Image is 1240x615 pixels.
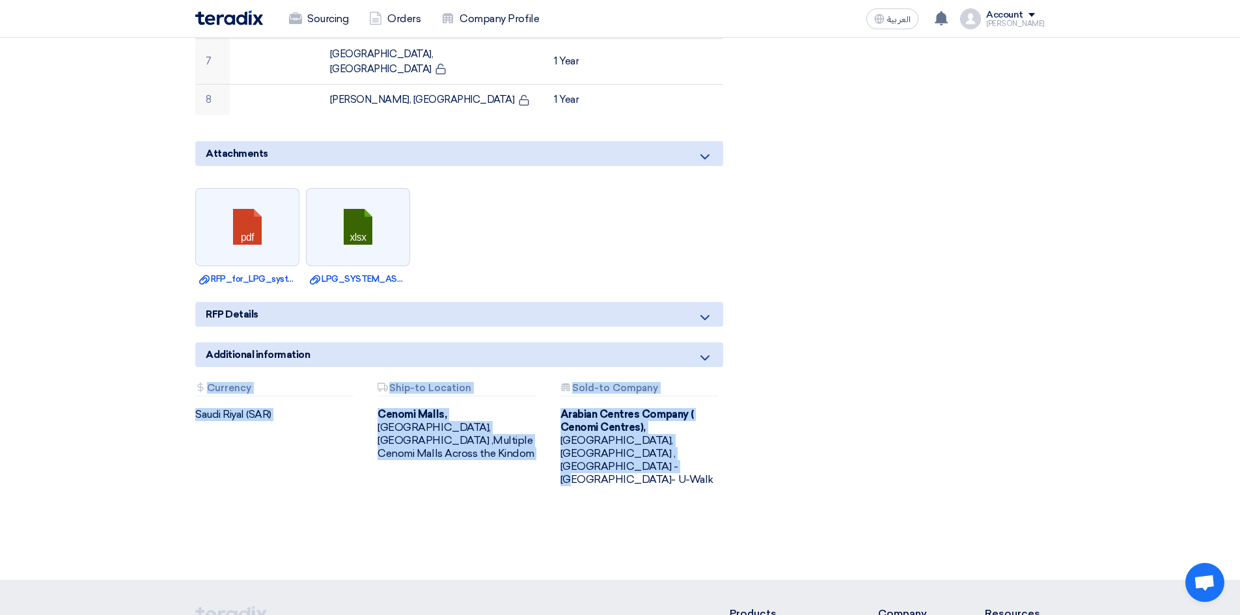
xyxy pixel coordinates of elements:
div: Account [986,10,1023,21]
td: 7 [195,39,230,85]
td: [PERSON_NAME], [GEOGRAPHIC_DATA] [320,85,544,115]
a: RFP_for_LPG_system_Planned_Preventive_Maintenance__Repair_Services.pdf [199,273,296,286]
div: [PERSON_NAME] [986,20,1045,27]
td: [GEOGRAPHIC_DATA], [GEOGRAPHIC_DATA] [320,39,544,85]
b: Arabian Centres Company ( Cenomi Centres), [560,408,694,433]
div: Open chat [1185,563,1224,602]
button: العربية [866,8,918,29]
img: Teradix logo [195,10,263,25]
div: [GEOGRAPHIC_DATA], [GEOGRAPHIC_DATA] ,[GEOGRAPHIC_DATA] - [GEOGRAPHIC_DATA]- U-Walk [560,408,723,486]
div: Currency [195,383,353,396]
span: العربية [887,15,911,24]
span: Additional information [206,348,310,362]
a: Company Profile [431,5,549,33]
span: Attachments [206,146,268,161]
a: Sourcing [279,5,359,33]
b: Cenomi Malls, [378,408,447,420]
div: Sold-to Company [560,383,718,396]
span: RFP Details [206,307,258,321]
div: [GEOGRAPHIC_DATA], [GEOGRAPHIC_DATA] ,Multiple Cenomi Malls Across the Kindom [378,408,540,460]
td: 8 [195,85,230,115]
div: Ship-to Location [378,383,535,396]
div: Saudi Riyal (SAR) [195,408,358,421]
img: profile_test.png [960,8,981,29]
a: Orders [359,5,431,33]
td: 1 Year [544,39,633,85]
a: LPG_SYSTEM_ASSET_LIST.xlsx [310,273,406,286]
td: 1 Year [544,85,633,115]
